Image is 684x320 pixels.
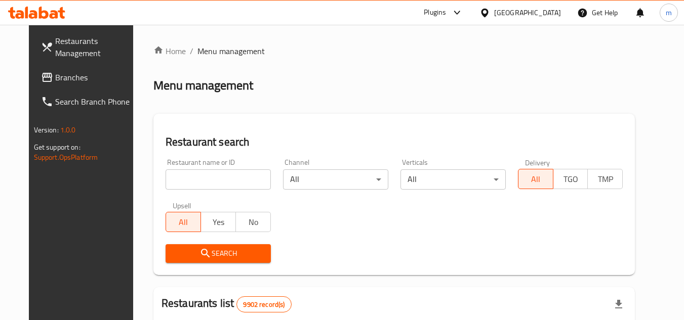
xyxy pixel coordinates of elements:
[237,300,291,309] span: 9902 record(s)
[55,35,135,59] span: Restaurants Management
[173,202,191,209] label: Upsell
[424,7,446,19] div: Plugins
[33,29,143,65] a: Restaurants Management
[400,169,506,190] div: All
[33,65,143,89] a: Branches
[525,159,550,166] label: Delivery
[190,45,193,57] li: /
[153,45,186,57] a: Home
[522,172,549,187] span: All
[166,212,201,232] button: All
[170,215,197,230] span: All
[34,123,59,136] span: Version:
[235,212,271,232] button: No
[174,247,263,260] span: Search
[240,215,267,230] span: No
[557,172,584,187] span: TGO
[494,7,561,18] div: [GEOGRAPHIC_DATA]
[283,169,388,190] div: All
[55,96,135,108] span: Search Branch Phone
[236,296,291,312] div: Total records count
[197,45,265,57] span: Menu management
[166,244,271,263] button: Search
[587,169,623,189] button: TMP
[592,172,619,187] span: TMP
[34,141,81,154] span: Get support on:
[666,7,672,18] span: m
[553,169,588,189] button: TGO
[153,45,635,57] nav: breadcrumb
[518,169,553,189] button: All
[166,134,623,150] h2: Restaurant search
[34,151,98,164] a: Support.OpsPlatform
[55,71,135,83] span: Branches
[162,296,292,312] h2: Restaurants list
[166,169,271,190] input: Search for restaurant name or ID..
[200,212,236,232] button: Yes
[60,123,76,136] span: 1.0.0
[153,77,253,94] h2: Menu management
[205,215,232,230] span: Yes
[33,89,143,114] a: Search Branch Phone
[607,292,631,316] div: Export file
